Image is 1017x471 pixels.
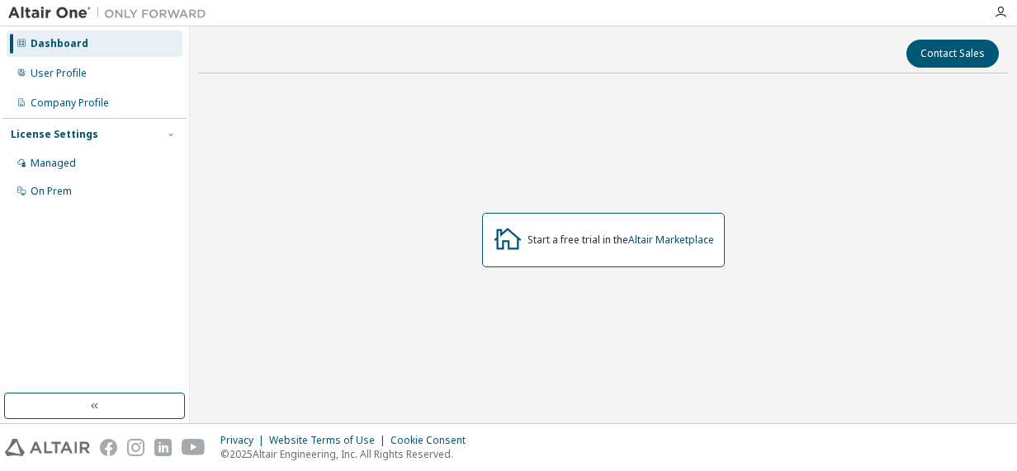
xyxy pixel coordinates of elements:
div: Start a free trial in the [527,233,714,247]
img: facebook.svg [100,439,117,456]
div: Website Terms of Use [269,434,390,447]
div: User Profile [31,67,87,80]
a: Altair Marketplace [628,233,714,247]
p: © 2025 Altair Engineering, Inc. All Rights Reserved. [220,447,475,461]
div: On Prem [31,185,72,198]
div: Cookie Consent [390,434,475,447]
img: altair_logo.svg [5,439,90,456]
img: Altair One [8,5,215,21]
img: instagram.svg [127,439,144,456]
img: linkedin.svg [154,439,172,456]
div: Dashboard [31,37,88,50]
img: youtube.svg [182,439,206,456]
div: Privacy [220,434,269,447]
div: License Settings [11,128,98,141]
div: Company Profile [31,97,109,110]
button: Contact Sales [906,40,999,68]
div: Managed [31,157,76,170]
